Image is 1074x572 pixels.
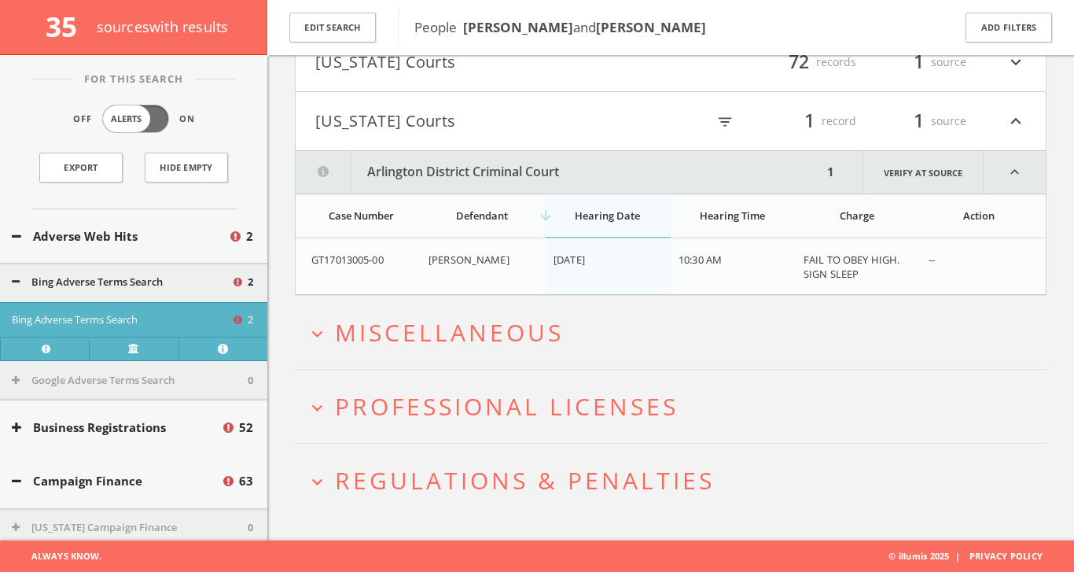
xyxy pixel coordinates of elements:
[12,419,221,437] button: Business Registrations
[97,17,229,36] span: source s with results
[307,467,1046,493] button: expand_moreRegulations & Penalties
[929,253,935,267] span: --
[782,48,816,76] span: 72
[239,472,253,490] span: 63
[246,227,253,245] span: 2
[679,209,786,223] div: Hearing Time
[335,316,564,349] span: Miscellaneous
[463,18,573,36] b: [PERSON_NAME]
[39,153,123,183] a: Export
[296,151,822,194] button: Arlington District Criminal Court
[554,209,661,223] div: Hearing Date
[969,550,1043,562] a: Privacy Policy
[307,323,328,345] i: expand_more
[762,49,856,76] div: records
[248,312,253,328] span: 2
[89,337,178,360] a: Verify at source
[296,238,1046,294] div: grid
[239,419,253,437] span: 52
[984,151,1046,194] i: expand_less
[307,393,1046,419] button: expand_moreProfessional Licenses
[679,253,722,267] span: 10:30 AM
[907,48,931,76] span: 1
[179,113,195,126] span: On
[872,49,966,76] div: source
[12,520,248,536] button: [US_STATE] Campaign Finance
[596,18,706,36] b: [PERSON_NAME]
[907,107,931,135] span: 1
[311,209,411,223] div: Case Number
[762,108,856,135] div: record
[12,541,101,572] span: Always Know.
[311,253,384,267] span: GT17013005-00
[888,541,1062,572] span: © illumis 2025
[863,151,984,194] a: Verify at source
[335,464,715,496] span: Regulations & Penalties
[428,253,509,267] span: [PERSON_NAME]
[822,151,839,194] div: 1
[73,113,92,126] span: Off
[315,108,671,135] button: [US_STATE] Courts
[12,373,248,389] button: Google Adverse Terms Search
[248,373,253,389] span: 0
[428,209,536,223] div: Defendant
[414,18,706,36] span: People
[12,227,228,245] button: Adverse Web Hits
[46,8,90,45] span: 35
[307,319,1046,345] button: expand_moreMiscellaneous
[315,49,671,76] button: [US_STATE] Courts
[463,18,596,36] span: and
[248,275,253,290] span: 2
[1006,49,1026,76] i: expand_more
[554,253,585,267] span: [DATE]
[929,209,1030,223] div: Action
[965,13,1052,43] button: Add Filters
[538,208,554,223] i: arrow_downward
[307,471,328,493] i: expand_more
[1006,108,1026,135] i: expand_less
[12,472,221,490] button: Campaign Finance
[335,390,679,423] span: Professional Licenses
[248,520,253,536] span: 0
[949,550,966,562] span: |
[12,275,231,290] button: Bing Adverse Terms Search
[307,397,328,419] i: expand_more
[804,209,911,223] div: Charge
[872,108,966,135] div: source
[145,153,228,183] button: Hide Empty
[72,72,195,87] span: For This Search
[804,253,899,281] span: FAIL TO OBEY HIGH. SIGN SLEEP
[797,107,822,135] span: 1
[289,13,376,43] button: Edit Search
[12,312,231,328] button: Bing Adverse Terms Search
[716,113,734,131] i: filter_list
